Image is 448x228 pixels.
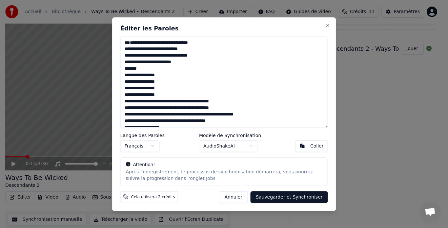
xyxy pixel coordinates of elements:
[131,194,175,200] span: Cela utilisera 2 crédits
[120,25,328,31] h2: Éditer les Paroles
[251,191,328,203] button: Sauvegarder et Synchroniser
[310,143,324,149] div: Coller
[295,140,328,152] button: Coller
[199,133,261,137] label: Modèle de Synchronisation
[126,161,322,168] div: Attention!
[126,168,322,182] div: Après l'enregistrement, le processus de synchronisation démarrera, vous pourrez suivre la progres...
[120,133,165,137] label: Langue des Paroles
[219,191,248,203] button: Annuler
